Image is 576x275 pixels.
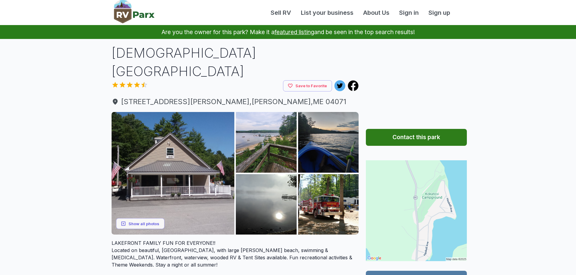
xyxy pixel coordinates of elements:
img: AAcXr8osE2WVyDDg9zoOgx2KWl1GWqXVwctpq0Z_pcb-cplycxgrVPvYn25wXFVjzwlfGvOas3zdvKIIkFhvv9XnupX4EFK9P... [298,174,359,235]
button: Show all photos [116,218,164,229]
a: About Us [358,8,394,17]
img: Map for Kokatosi Campground [366,160,467,261]
a: List your business [296,8,358,17]
a: featured listing [275,28,314,36]
img: AAcXr8oVCVlEAG8P_1Jr-fbrM2TZadDE1fqIBb4BTK08KXhkJdpwWoukzvtjiHbQD-ZYT0iRMXFF5Sp3vcWVGypkiZ26ZQHSj... [236,174,297,235]
button: Contact this park [366,129,467,146]
h1: [DEMOGRAPHIC_DATA][GEOGRAPHIC_DATA] [112,44,359,80]
a: Sign in [394,8,424,17]
span: LAKEFRONT FAMILY FUN FOR EVERYONE!! [112,240,215,246]
div: Located on beautiful, [GEOGRAPHIC_DATA], with large [PERSON_NAME] beach, swimming & [MEDICAL_DATA... [112,239,359,268]
iframe: Advertisement [366,44,467,119]
span: [STREET_ADDRESS][PERSON_NAME] , [PERSON_NAME] , ME 04071 [112,96,359,107]
img: AAcXr8qIvBjAhgO6yq6itmIxGQxHnGs_htrp5l2jSIZkwaNNg-TNy29Dpa-i1EMpzCPQ-vwtvL1nF7e1rxqGugP01cK_LE2kp... [112,112,235,235]
a: Sign up [424,8,455,17]
a: Sell RV [266,8,296,17]
button: Save to Favorite [283,80,332,91]
p: Are you the owner for this park? Make it a and be seen in the top search results! [7,25,569,39]
img: AAcXr8rEd9mcQggC-wNm5akVW1ehkmmBzHKwSBQoTfgNCTZFzAHcm3TVYsvBflkt78owjUABueMFNsQRBF0fZLAMy4zvTHAOM... [236,112,297,173]
a: [STREET_ADDRESS][PERSON_NAME],[PERSON_NAME],ME 04071 [112,96,359,107]
img: AAcXr8qxHuOyYGZQiu_VTUP4Iornk4TljuTCuEZJa9k-ePO0nz4_CSBPI0ILT5AgtRbZLP6BWzDsK2iQoXV5h-obklac6qSiw... [298,112,359,173]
